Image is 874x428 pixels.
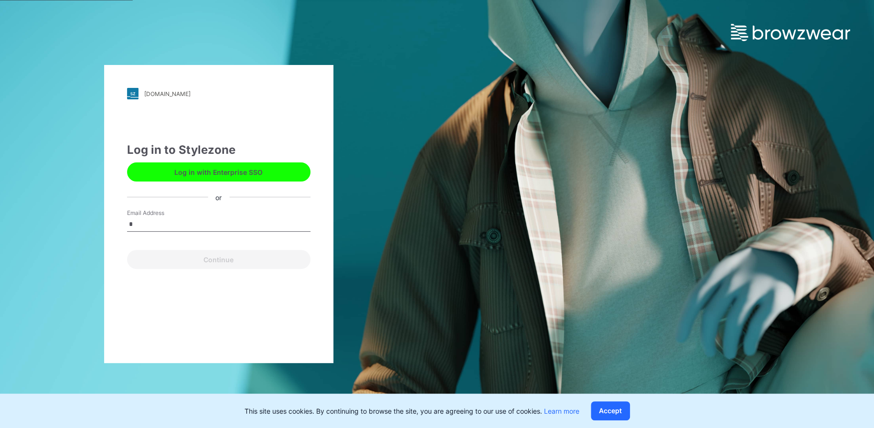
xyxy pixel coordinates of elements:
button: Accept [591,401,630,420]
p: This site uses cookies. By continuing to browse the site, you are agreeing to our use of cookies. [245,406,579,416]
a: Learn more [544,407,579,415]
a: [DOMAIN_NAME] [127,88,310,99]
img: stylezone-logo.562084cfcfab977791bfbf7441f1a819.svg [127,88,139,99]
label: Email Address [127,209,194,217]
div: [DOMAIN_NAME] [144,90,191,97]
button: Log in with Enterprise SSO [127,162,310,182]
div: or [208,192,229,202]
div: Log in to Stylezone [127,141,310,159]
img: browzwear-logo.e42bd6dac1945053ebaf764b6aa21510.svg [731,24,850,41]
